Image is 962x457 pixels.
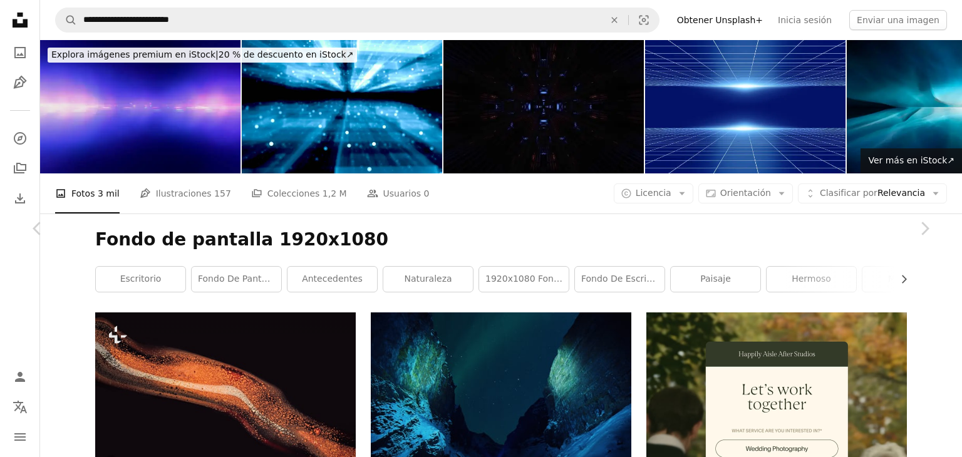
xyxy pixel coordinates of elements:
a: escritorio [96,267,185,292]
a: Ilustraciones 157 [140,173,231,213]
a: Fondo de escritorio [575,267,665,292]
span: Explora imágenes premium en iStock | [51,49,219,59]
span: 157 [214,187,231,200]
button: Borrar [601,8,628,32]
h1: Fondo de pantalla 1920x1080 [95,228,907,251]
button: Licencia [614,183,693,203]
span: Clasificar por [820,188,877,198]
button: Idioma [8,394,33,419]
a: Fotos [8,40,33,65]
img: Borrosa de fondo tecnología - Resumen generado digitalmente ima [242,40,442,173]
img: Representación 3D de patrones caleidoscópicos futuristas de fondo en colores azules y negros vibr... [443,40,644,173]
a: fondo de pantalla [192,267,281,292]
button: Menú [8,424,33,449]
button: Orientación [698,183,793,203]
a: Siguiente [887,168,962,289]
a: Ilustraciones [8,70,33,95]
span: Orientación [720,188,771,198]
a: Explora imágenes premium en iStock|20 % de descuento en iStock↗ [40,40,365,70]
a: Un primer plano de una sustancia naranja sobre un fondo negro [95,380,356,391]
a: Colecciones 1,2 M [251,173,347,213]
img: Lente destello luz púrpura efecto especial Fondo negro [40,40,240,173]
a: northern lights [371,394,631,405]
a: hermoso [767,267,856,292]
a: antecedentes [287,267,377,292]
img: paisaje digital con elementos tecnológicos ilustración 3d [645,40,846,173]
a: montaña [862,267,952,292]
button: Clasificar porRelevancia [798,183,947,203]
button: Búsqueda visual [629,8,659,32]
button: Enviar una imagen [849,10,947,30]
a: Inicia sesión [770,10,839,30]
a: Ver más en iStock↗ [861,148,962,173]
div: 20 % de descuento en iStock ↗ [48,48,357,63]
span: Relevancia [820,187,925,200]
a: Iniciar sesión / Registrarse [8,364,33,389]
span: Licencia [636,188,671,198]
a: Usuarios 0 [367,173,430,213]
form: Encuentra imágenes en todo el sitio [55,8,659,33]
span: 1,2 M [323,187,347,200]
button: Buscar en Unsplash [56,8,77,32]
a: naturaleza [383,267,473,292]
a: Colecciones [8,156,33,181]
a: paisaje [671,267,760,292]
a: 1920x1080 fondos de pantalla anime [479,267,569,292]
a: Explorar [8,126,33,151]
span: Ver más en iStock ↗ [868,155,954,165]
span: 0 [424,187,430,200]
a: Obtener Unsplash+ [670,10,770,30]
